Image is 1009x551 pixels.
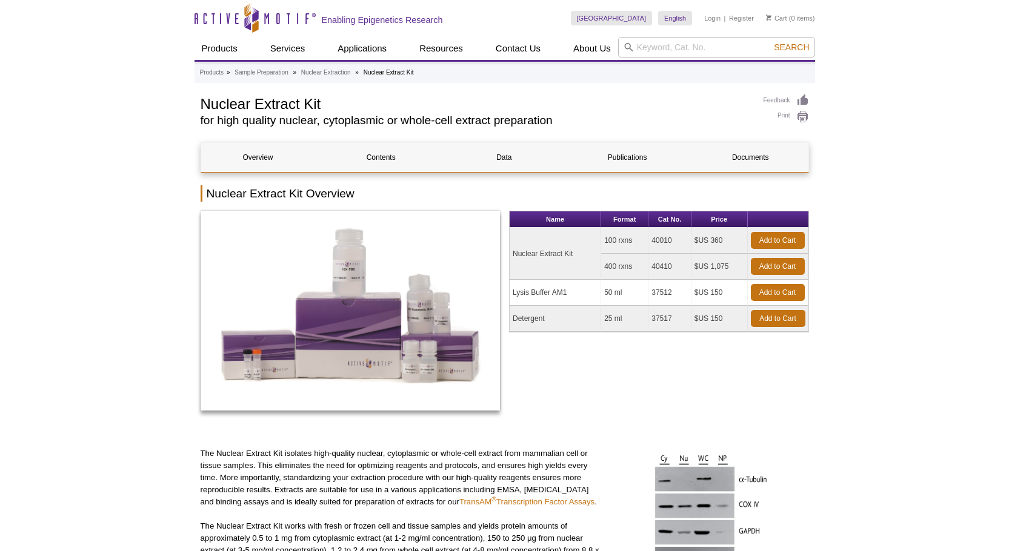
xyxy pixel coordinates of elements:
[412,37,470,60] a: Resources
[618,37,815,58] input: Keyword, Cat. No.
[648,254,691,280] td: 40410
[691,254,748,280] td: $US 1,075
[691,280,748,306] td: $US 150
[766,15,771,21] img: Your Cart
[770,42,813,53] button: Search
[648,228,691,254] td: 40010
[601,228,648,254] td: 100 rxns
[658,11,692,25] a: English
[201,211,501,411] img: Nuclear Extract Kit
[447,143,561,172] a: Data
[201,94,751,112] h1: Nuclear Extract Kit
[601,211,648,228] th: Format
[263,37,313,60] a: Services
[751,310,805,327] a: Add to Cart
[601,280,648,306] td: 50 ml
[764,94,809,107] a: Feedback
[751,258,805,275] a: Add to Cart
[330,37,394,60] a: Applications
[488,37,548,60] a: Contact Us
[729,14,754,22] a: Register
[571,11,653,25] a: [GEOGRAPHIC_DATA]
[195,37,245,60] a: Products
[566,37,618,60] a: About Us
[227,69,230,76] li: »
[751,284,805,301] a: Add to Cart
[691,211,748,228] th: Price
[601,254,648,280] td: 400 rxns
[355,69,359,76] li: »
[201,447,600,508] p: The Nuclear Extract Kit isolates high-quality nuclear, cytoplasmic or whole-cell extract from mam...
[764,110,809,124] a: Print
[293,69,296,76] li: »
[510,228,601,280] td: Nuclear Extract Kit
[693,143,807,172] a: Documents
[691,228,748,254] td: $US 360
[648,280,691,306] td: 37512
[200,67,224,78] a: Products
[704,14,721,22] a: Login
[751,232,805,249] a: Add to Cart
[459,497,594,506] a: TransAM®Transcription Factor Assays
[691,306,748,332] td: $US 150
[601,306,648,332] td: 25 ml
[724,11,726,25] li: |
[201,115,751,126] h2: for high quality nuclear, cytoplasmic or whole-cell extract preparation
[491,495,496,503] sup: ®
[766,14,787,22] a: Cart
[324,143,438,172] a: Contents
[774,42,809,52] span: Search
[648,211,691,228] th: Cat No.
[510,280,601,306] td: Lysis Buffer AM1
[201,185,809,202] h2: Nuclear Extract Kit Overview
[648,306,691,332] td: 37517
[201,143,315,172] a: Overview
[235,67,288,78] a: Sample Preparation
[301,67,351,78] a: Nuclear Extraction
[364,69,414,76] li: Nuclear Extract Kit
[510,306,601,332] td: Detergent
[766,11,815,25] li: (0 items)
[570,143,684,172] a: Publications
[510,211,601,228] th: Name
[322,15,443,25] h2: Enabling Epigenetics Research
